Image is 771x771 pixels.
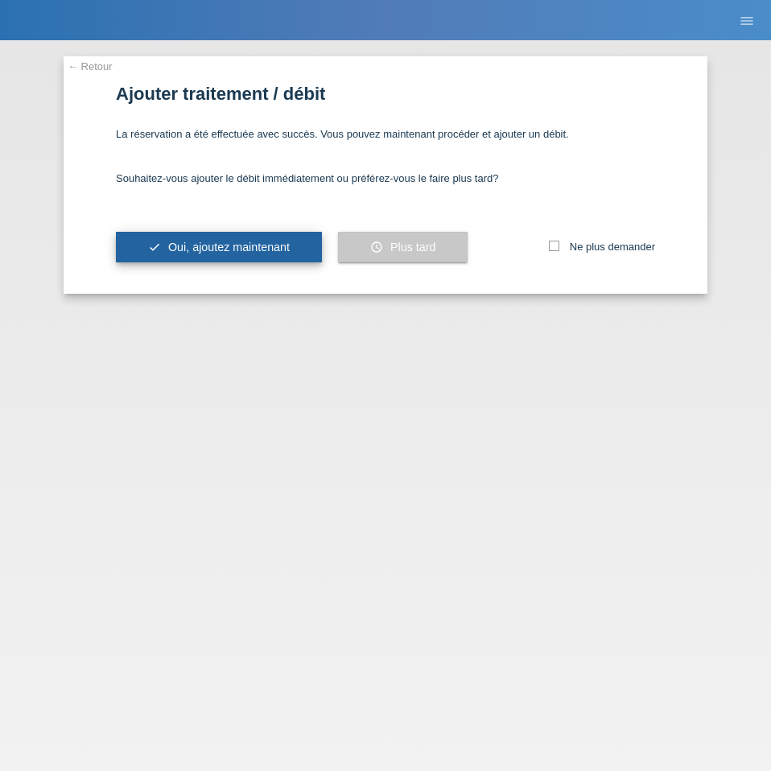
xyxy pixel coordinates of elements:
button: schedule Plus tard [338,232,468,262]
i: menu [739,13,755,29]
div: La réservation a été effectuée avec succès. Vous pouvez maintenant procéder et ajouter un débit. [116,112,655,156]
i: check [148,241,161,254]
a: menu [731,15,763,25]
div: Souhaitez-vous ajouter le débit immédiatement ou préférez-vous le faire plus tard? [116,156,655,200]
span: Oui, ajoutez maintenant [168,241,290,254]
h1: Ajouter traitement / débit [116,84,655,104]
span: Plus tard [390,241,435,254]
button: check Oui, ajoutez maintenant [116,232,322,262]
a: ← Retour [68,60,113,72]
label: Ne plus demander [549,241,655,253]
i: schedule [370,241,383,254]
